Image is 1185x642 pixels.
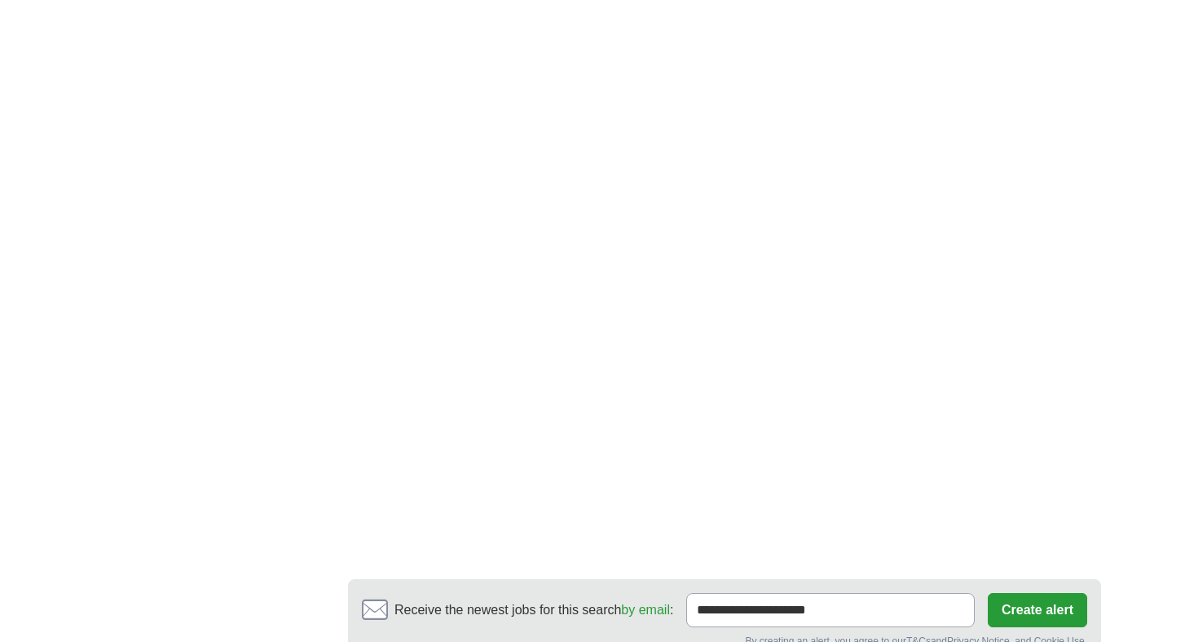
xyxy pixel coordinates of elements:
button: Create alert [988,593,1087,627]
